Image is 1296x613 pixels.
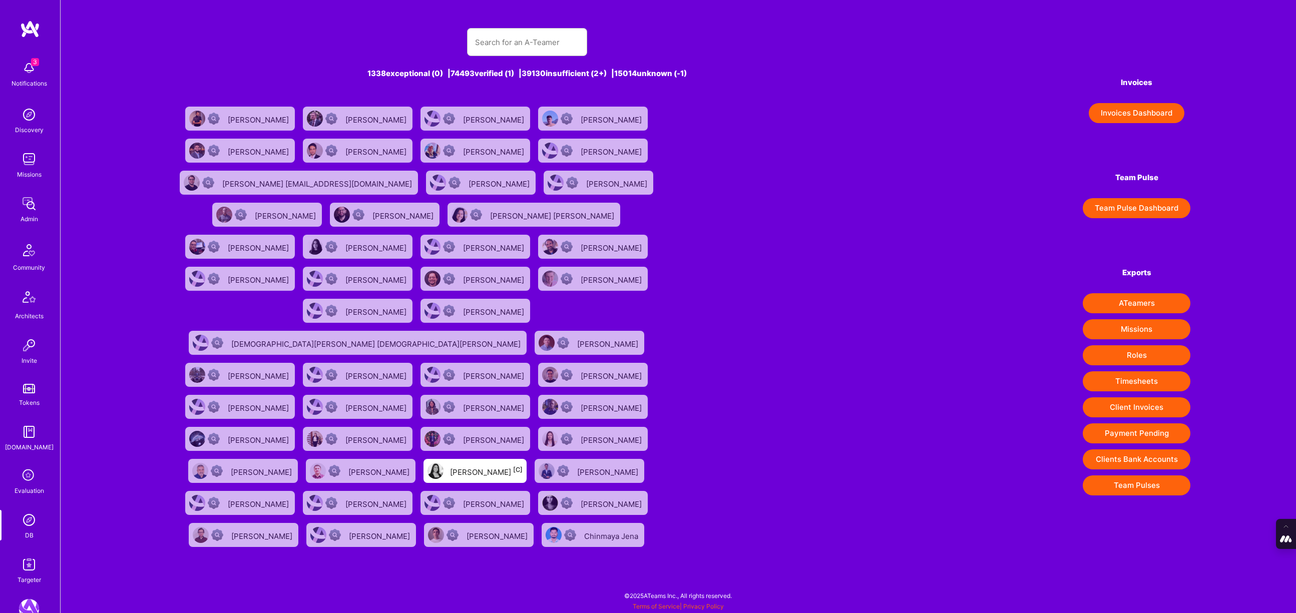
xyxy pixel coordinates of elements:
[534,359,652,391] a: User AvatarNot Scrubbed[PERSON_NAME]
[310,463,326,479] img: User Avatar
[302,519,420,551] a: User AvatarNot Scrubbed[PERSON_NAME]
[325,497,337,509] img: Not Scrubbed
[17,238,41,262] img: Community
[181,423,299,455] a: User AvatarNot Scrubbed[PERSON_NAME]
[443,145,455,157] img: Not Scrubbed
[1083,268,1190,277] h4: Exports
[307,239,323,255] img: User Avatar
[325,241,337,253] img: Not Scrubbed
[19,510,39,530] img: Admin Search
[235,209,247,221] img: Not Scrubbed
[325,433,337,445] img: Not Scrubbed
[561,433,573,445] img: Not Scrubbed
[443,241,455,253] img: Not Scrubbed
[189,239,205,255] img: User Avatar
[181,359,299,391] a: User AvatarNot Scrubbed[PERSON_NAME]
[428,527,444,543] img: User Avatar
[181,103,299,135] a: User AvatarNot Scrubbed[PERSON_NAME]
[1083,198,1190,218] button: Team Pulse Dashboard
[443,305,455,317] img: Not Scrubbed
[581,400,644,413] div: [PERSON_NAME]
[430,175,446,191] img: User Avatar
[424,303,441,319] img: User Avatar
[469,176,532,189] div: [PERSON_NAME]
[422,167,540,199] a: User AvatarNot Scrubbed[PERSON_NAME]
[463,368,526,381] div: [PERSON_NAME]
[443,497,455,509] img: Not Scrubbed
[208,241,220,253] img: Not Scrubbed
[60,583,1296,608] div: © 2025 ATeams Inc., All rights reserved.
[184,175,200,191] img: User Avatar
[208,273,220,285] img: Not Scrubbed
[325,145,337,157] img: Not Scrubbed
[416,391,534,423] a: User AvatarNot Scrubbed[PERSON_NAME]
[548,175,564,191] img: User Avatar
[1083,449,1190,469] button: Clients Bank Accounts
[189,399,205,415] img: User Avatar
[19,58,39,78] img: bell
[228,144,291,157] div: [PERSON_NAME]
[561,401,573,413] img: Not Scrubbed
[299,135,416,167] a: User AvatarNot Scrubbed[PERSON_NAME]
[228,240,291,253] div: [PERSON_NAME]
[228,272,291,285] div: [PERSON_NAME]
[228,112,291,125] div: [PERSON_NAME]
[20,20,40,38] img: logo
[345,272,408,285] div: [PERSON_NAME]
[299,295,416,327] a: User AvatarNot Scrubbed[PERSON_NAME]
[531,327,648,359] a: User AvatarNot Scrubbed[PERSON_NAME]
[326,199,444,231] a: User AvatarNot Scrubbed[PERSON_NAME]
[463,400,526,413] div: [PERSON_NAME]
[18,574,41,585] div: Targeter
[299,391,416,423] a: User AvatarNot Scrubbed[PERSON_NAME]
[424,239,441,255] img: User Avatar
[208,113,220,125] img: Not Scrubbed
[490,208,616,221] div: [PERSON_NAME] [PERSON_NAME]
[1083,345,1190,365] button: Roles
[181,263,299,295] a: User AvatarNot Scrubbed[PERSON_NAME]
[416,263,534,295] a: User AvatarNot Scrubbed[PERSON_NAME]
[542,431,558,447] img: User Avatar
[310,527,326,543] img: User Avatar
[345,368,408,381] div: [PERSON_NAME]
[19,422,39,442] img: guide book
[307,495,323,511] img: User Avatar
[542,111,558,127] img: User Avatar
[546,527,562,543] img: User Avatar
[542,367,558,383] img: User Avatar
[228,368,291,381] div: [PERSON_NAME]
[345,432,408,445] div: [PERSON_NAME]
[463,272,526,285] div: [PERSON_NAME]
[328,465,340,477] img: Not Scrubbed
[20,466,39,485] i: icon SelectionTeam
[189,431,205,447] img: User Avatar
[189,271,205,287] img: User Avatar
[1083,319,1190,339] button: Missions
[542,271,558,287] img: User Avatar
[345,400,408,413] div: [PERSON_NAME]
[633,602,680,610] a: Terms of Service
[539,463,555,479] img: User Avatar
[416,359,534,391] a: User AvatarNot Scrubbed[PERSON_NAME]
[1083,423,1190,443] button: Payment Pending
[581,272,644,285] div: [PERSON_NAME]
[1083,475,1190,495] button: Team Pulses
[181,231,299,263] a: User AvatarNot Scrubbed[PERSON_NAME]
[450,464,523,477] div: [PERSON_NAME]
[534,135,652,167] a: User AvatarNot Scrubbed[PERSON_NAME]
[307,399,323,415] img: User Avatar
[424,367,441,383] img: User Avatar
[193,335,209,351] img: User Avatar
[211,465,223,477] img: Not Scrubbed
[189,111,205,127] img: User Avatar
[325,113,337,125] img: Not Scrubbed
[452,207,468,223] img: User Avatar
[181,487,299,519] a: User AvatarNot Scrubbed[PERSON_NAME]
[424,495,441,511] img: User Avatar
[581,112,644,125] div: [PERSON_NAME]
[534,263,652,295] a: User AvatarNot Scrubbed[PERSON_NAME]
[255,208,318,221] div: [PERSON_NAME]
[31,58,39,66] span: 3
[581,432,644,445] div: [PERSON_NAME]
[581,144,644,157] div: [PERSON_NAME]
